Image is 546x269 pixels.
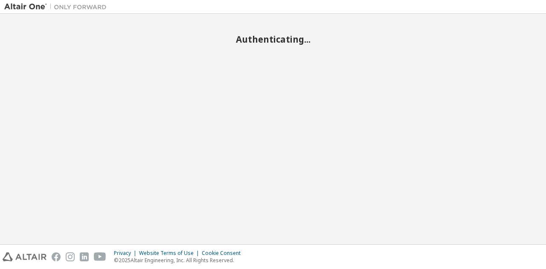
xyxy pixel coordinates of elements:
img: youtube.svg [94,252,106,261]
img: instagram.svg [66,252,75,261]
img: facebook.svg [52,252,61,261]
img: linkedin.svg [80,252,89,261]
h2: Authenticating... [4,34,542,45]
img: altair_logo.svg [3,252,46,261]
div: Cookie Consent [202,250,246,257]
div: Privacy [114,250,139,257]
div: Website Terms of Use [139,250,202,257]
p: © 2025 Altair Engineering, Inc. All Rights Reserved. [114,257,246,264]
img: Altair One [4,3,111,11]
